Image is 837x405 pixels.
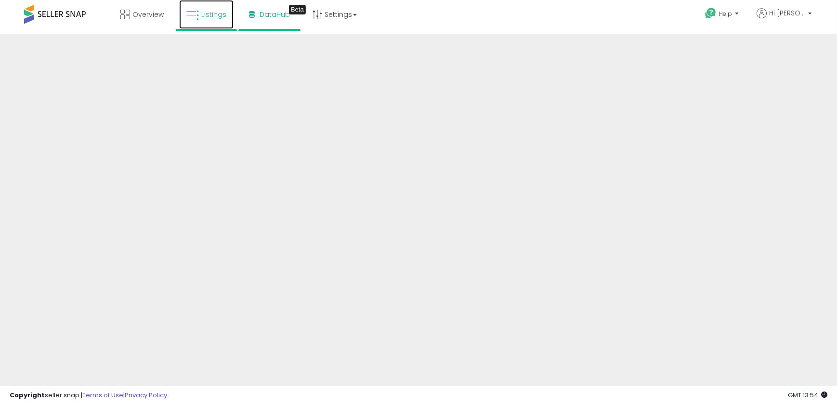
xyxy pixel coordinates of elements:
[289,5,306,14] div: Tooltip anchor
[201,10,226,19] span: Listings
[132,10,164,19] span: Overview
[719,10,732,18] span: Help
[260,10,290,19] span: DataHub
[757,8,812,30] a: Hi [PERSON_NAME]
[769,8,805,18] span: Hi [PERSON_NAME]
[125,391,167,400] a: Privacy Policy
[82,391,123,400] a: Terms of Use
[10,391,45,400] strong: Copyright
[705,7,717,19] i: Get Help
[788,391,827,400] span: 2025-10-7 13:54 GMT
[10,391,167,400] div: seller snap | |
